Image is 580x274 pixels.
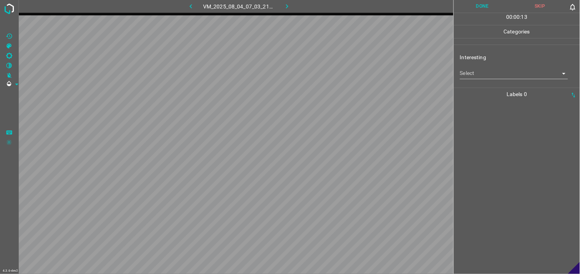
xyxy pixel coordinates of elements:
[506,13,527,25] div: : :
[506,13,512,21] p: 00
[514,13,520,21] p: 00
[460,53,580,61] p: Interesting
[203,2,275,13] h6: VM_2025_08_04_07_03_21_537_01.gif
[1,268,20,274] div: 4.3.6-dev2
[456,88,578,101] p: Labels 0
[521,13,527,21] p: 13
[2,2,16,16] img: logo
[454,25,580,38] p: Categories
